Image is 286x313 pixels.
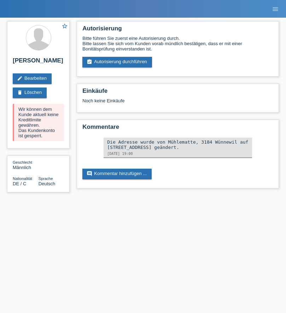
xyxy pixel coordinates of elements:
span: Nationalität [13,176,32,181]
a: editBearbeiten [13,73,52,84]
span: Deutsch [39,181,56,186]
a: star_border [62,23,68,30]
div: Noch keine Einkäufe [82,98,273,109]
div: Wir können dem Kunde aktuell keine Kreditlimite gewähren. Das Kundenkonto ist gesperrt. [13,104,64,141]
h2: [PERSON_NAME] [13,57,64,68]
i: delete [17,90,23,95]
h2: Kommentare [82,124,273,134]
span: Sprache [39,176,53,181]
div: Männlich [13,159,39,170]
a: menu [268,7,282,11]
div: [DATE] 19:00 [107,152,249,156]
i: menu [272,6,279,13]
span: Geschlecht [13,160,32,164]
h2: Einkäufe [82,88,273,98]
a: commentKommentar hinzufügen ... [82,169,152,179]
h2: Autorisierung [82,25,273,36]
a: assignment_turned_inAutorisierung durchführen [82,57,152,67]
i: assignment_turned_in [87,59,92,65]
div: Bitte führen Sie zuerst eine Autorisierung durch. Bitte lassen Sie sich vom Kunden vorab mündlich... [82,36,273,52]
span: Deutschland / C / 02.08.2016 [13,181,26,186]
a: deleteLöschen [13,88,47,98]
i: comment [87,171,92,176]
div: Die Adresse wurde von Mühlematte, 3184 Wünnewil auf [STREET_ADDRESS] geändert. [107,139,249,150]
i: edit [17,76,23,81]
i: star_border [62,23,68,29]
